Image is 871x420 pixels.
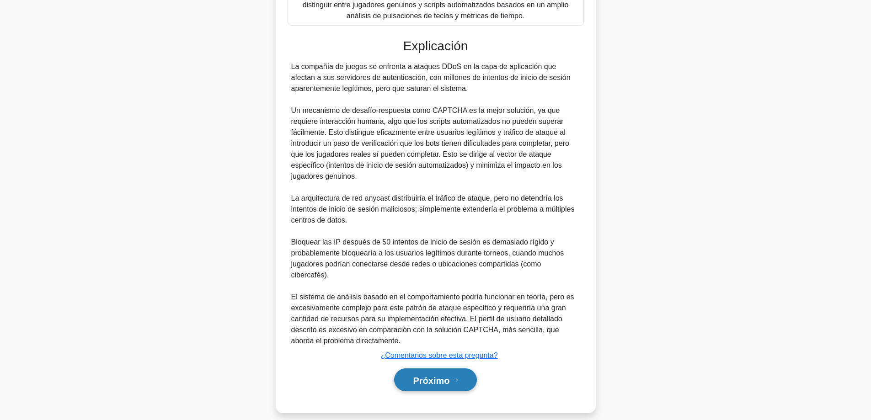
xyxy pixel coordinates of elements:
font: El sistema de análisis basado en el comportamiento podría funcionar en teoría, pero es excesivame... [291,293,574,345]
font: Explicación [403,39,468,53]
font: Bloquear las IP después de 50 intentos de inicio de sesión es demasiado rígido y probablemente bl... [291,238,564,279]
a: ¿Comentarios sobre esta pregunta? [380,351,497,359]
font: La arquitectura de red anycast distribuiría el tráfico de ataque, pero no detendría los intentos ... [291,194,575,224]
font: Un mecanismo de desafío-respuesta como CAPTCHA es la mejor solución, ya que requiere interacción ... [291,106,569,180]
font: Próximo [413,375,449,385]
button: Próximo [394,368,476,392]
font: La compañía de juegos se enfrenta a ataques DDoS en la capa de aplicación que afectan a sus servi... [291,63,571,92]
